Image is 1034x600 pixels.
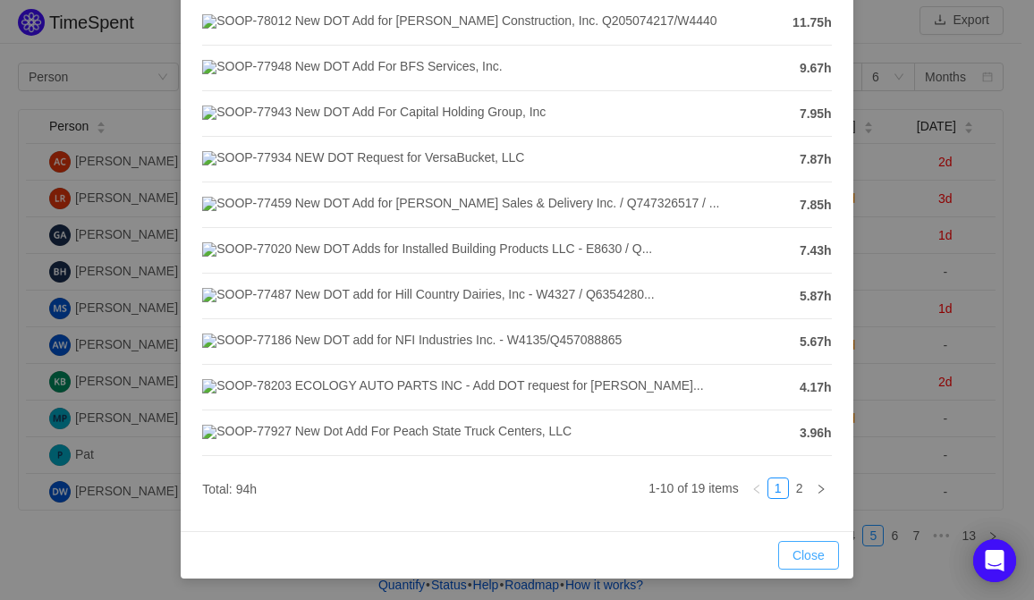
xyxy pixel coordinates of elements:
li: Next Page [810,477,832,499]
img: 12177 [202,14,216,29]
span: 7.85h [800,196,832,215]
img: 12177 [202,151,216,165]
i: icon: left [751,484,762,494]
a: 2 [790,478,809,498]
span: 4.17h [800,378,832,397]
span: 3.96h [800,424,832,443]
li: 1-10 of 19 items [648,477,738,499]
button: Close [778,541,839,570]
span: SOOP-77459 New DOT Add for [PERSON_NAME] Sales & Delivery Inc. / Q747326517 / ... [202,196,719,210]
div: Open Intercom Messenger [973,539,1016,582]
img: 12177 [202,288,216,302]
span: SOOP-77943 New DOT Add For Capital Holding Group, Inc [202,105,546,119]
li: 2 [789,477,810,499]
span: SOOP-77948 New DOT Add For BFS Services, Inc. [202,59,502,73]
span: SOOP-78203 ECOLOGY AUTO PARTS INC - Add DOT request for [PERSON_NAME]... [202,378,703,393]
span: SOOP-77934 NEW DOT Request for VersaBucket, LLC [202,150,524,165]
span: 7.43h [800,241,832,260]
span: SOOP-77186 New DOT add for NFI Industries Inc. - W4135/Q457088865 [202,333,622,347]
img: 12177 [202,242,216,257]
img: 12177 [202,425,216,439]
span: SOOP-77487 New DOT add for Hill Country Dairies, Inc - W4327 / Q6354280... [202,287,654,301]
img: 12177 [202,379,216,393]
img: 12177 [202,60,216,74]
img: 12177 [202,106,216,120]
span: SOOP-78012 New DOT Add for [PERSON_NAME] Construction, Inc. Q205074217/W4440 [202,13,716,28]
a: 1 [768,478,788,498]
span: SOOP-77927 New Dot Add For Peach State Truck Centers, LLC [202,424,572,438]
i: icon: right [816,484,826,494]
span: 9.67h [800,59,832,78]
span: 7.87h [800,150,832,169]
span: 5.87h [800,287,832,306]
span: 7.95h [800,105,832,123]
li: 1 [767,477,789,499]
img: 12177 [202,334,216,348]
li: Previous Page [746,477,767,499]
img: 12177 [202,197,216,211]
span: 11.75h [792,13,832,32]
span: Total: 94h [202,482,257,496]
span: SOOP-77020 New DOT Adds for Installed Building Products LLC - E8630 / Q... [202,241,652,256]
span: 5.67h [800,333,832,351]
